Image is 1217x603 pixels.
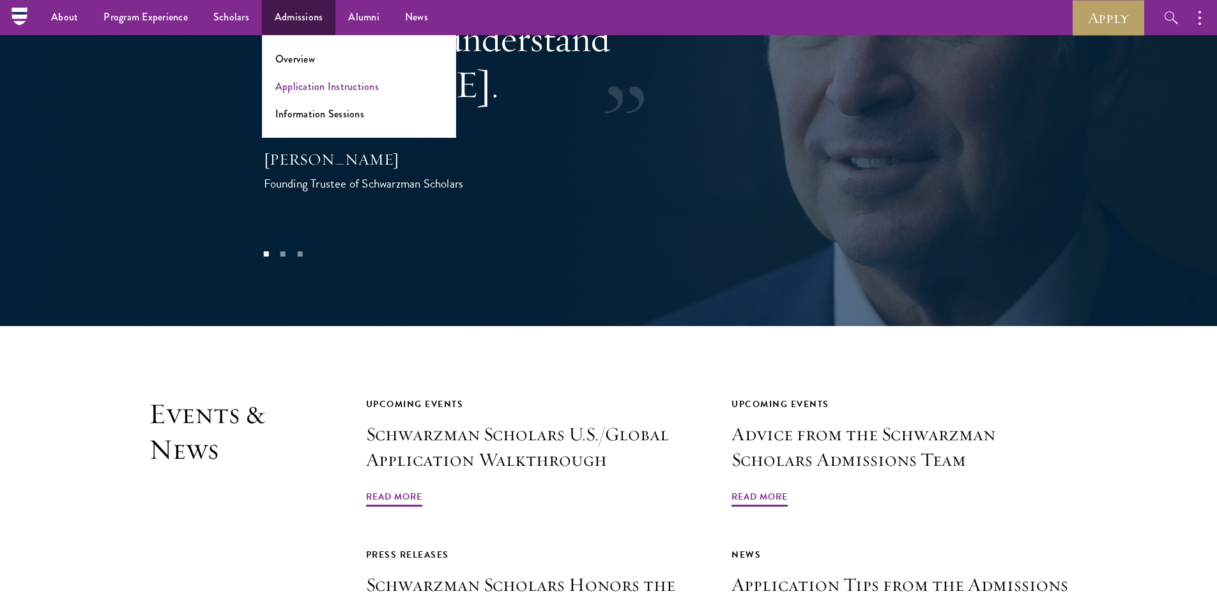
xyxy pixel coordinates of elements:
[264,149,519,170] div: [PERSON_NAME]
[366,422,703,473] h3: Schwarzman Scholars U.S./Global Application Walkthrough
[731,396,1069,412] div: Upcoming Events
[731,396,1069,509] a: Upcoming Events Advice from the Schwarzman Scholars Admissions Team Read More
[366,547,703,563] div: Press Releases
[731,489,788,509] span: Read More
[257,246,274,262] button: 1 of 3
[731,547,1069,563] div: News
[275,246,291,262] button: 2 of 3
[366,396,703,412] div: Upcoming Events
[366,489,422,509] span: Read More
[366,396,703,509] a: Upcoming Events Schwarzman Scholars U.S./Global Application Walkthrough Read More
[731,422,1069,473] h3: Advice from the Schwarzman Scholars Admissions Team
[275,79,379,94] a: Application Instructions
[275,52,315,66] a: Overview
[264,174,519,193] div: Founding Trustee of Schwarzman Scholars
[291,246,308,262] button: 3 of 3
[275,107,364,121] a: Information Sessions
